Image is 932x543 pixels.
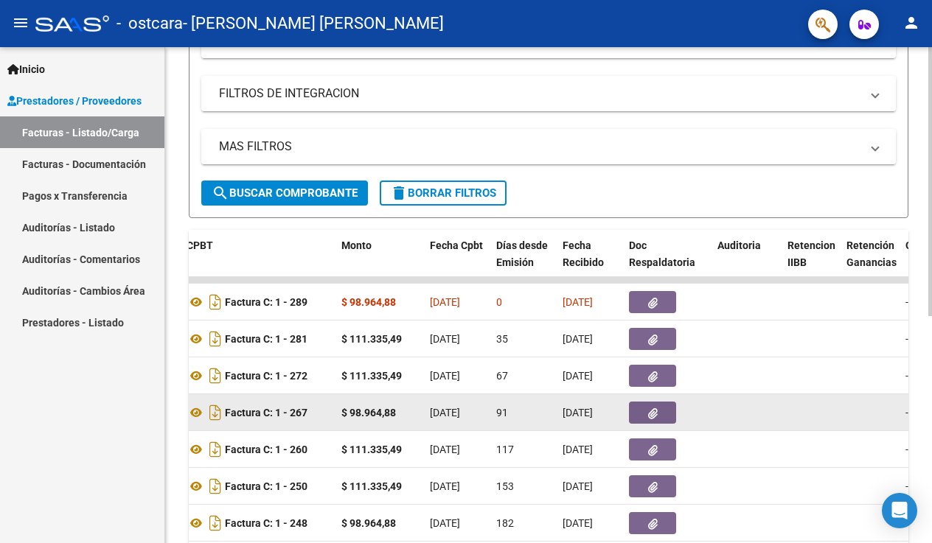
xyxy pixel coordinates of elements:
[496,333,508,345] span: 35
[563,370,593,382] span: [DATE]
[201,76,896,111] mat-expansion-panel-header: FILTROS DE INTEGRACION
[496,296,502,308] span: 0
[430,480,460,492] span: [DATE]
[905,296,908,308] span: -
[206,438,225,461] i: Descargar documento
[430,239,483,251] span: Fecha Cpbt
[335,230,424,295] datatable-header-cell: Monto
[557,230,623,295] datatable-header-cell: Fecha Recibido
[380,181,507,206] button: Borrar Filtros
[341,239,372,251] span: Monto
[206,401,225,424] i: Descargar documento
[490,230,557,295] datatable-header-cell: Días desde Emisión
[390,184,408,202] mat-icon: delete
[496,480,514,492] span: 153
[225,370,307,382] strong: Factura C: 1 - 272
[563,239,604,268] span: Fecha Recibido
[430,370,460,382] span: [DATE]
[496,444,514,455] span: 117
[563,480,593,492] span: [DATE]
[623,230,712,295] datatable-header-cell: Doc Respaldatoria
[782,230,841,295] datatable-header-cell: Retencion IIBB
[390,186,496,200] span: Borrar Filtros
[496,407,508,418] span: 91
[712,230,782,295] datatable-header-cell: Auditoria
[225,480,307,492] strong: Factura C: 1 - 250
[212,186,358,200] span: Buscar Comprobante
[430,517,460,529] span: [DATE]
[225,407,307,418] strong: Factura C: 1 - 267
[563,407,593,418] span: [DATE]
[424,230,490,295] datatable-header-cell: Fecha Cpbt
[206,364,225,388] i: Descargar documento
[430,407,460,418] span: [DATE]
[12,14,29,32] mat-icon: menu
[629,239,695,268] span: Doc Respaldatoria
[496,517,514,529] span: 182
[7,61,45,77] span: Inicio
[201,181,368,206] button: Buscar Comprobante
[430,444,460,455] span: [DATE]
[225,517,307,529] strong: Factura C: 1 - 248
[212,184,229,202] mat-icon: search
[201,129,896,164] mat-expansion-panel-header: MAS FILTROS
[116,7,183,40] span: - ostcara
[225,296,307,308] strong: Factura C: 1 - 289
[905,480,908,492] span: -
[905,407,908,418] span: -
[430,296,460,308] span: [DATE]
[846,239,897,268] span: Retención Ganancias
[187,239,213,251] span: CPBT
[430,333,460,345] span: [DATE]
[181,230,335,295] datatable-header-cell: CPBT
[905,444,908,455] span: -
[882,493,917,528] div: Open Intercom Messenger
[905,239,919,251] span: OP
[341,480,402,492] strong: $ 111.335,49
[341,517,396,529] strong: $ 98.964,88
[7,93,142,109] span: Prestadores / Proveedores
[341,296,396,308] strong: $ 98.964,88
[183,7,444,40] span: - [PERSON_NAME] [PERSON_NAME]
[717,239,761,251] span: Auditoria
[206,290,225,314] i: Descargar documento
[206,474,225,498] i: Descargar documento
[219,139,860,155] mat-panel-title: MAS FILTROS
[905,333,908,345] span: -
[563,333,593,345] span: [DATE]
[905,370,908,382] span: -
[496,239,548,268] span: Días desde Emisión
[341,444,402,455] strong: $ 111.335,49
[225,333,307,345] strong: Factura C: 1 - 281
[787,239,835,268] span: Retencion IIBB
[563,296,593,308] span: [DATE]
[225,444,307,455] strong: Factura C: 1 - 260
[206,327,225,351] i: Descargar documento
[563,444,593,455] span: [DATE]
[341,407,396,418] strong: $ 98.964,88
[219,85,860,102] mat-panel-title: FILTROS DE INTEGRACION
[903,14,920,32] mat-icon: person
[563,517,593,529] span: [DATE]
[341,333,402,345] strong: $ 111.335,49
[206,511,225,535] i: Descargar documento
[341,370,402,382] strong: $ 111.335,49
[496,370,508,382] span: 67
[841,230,900,295] datatable-header-cell: Retención Ganancias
